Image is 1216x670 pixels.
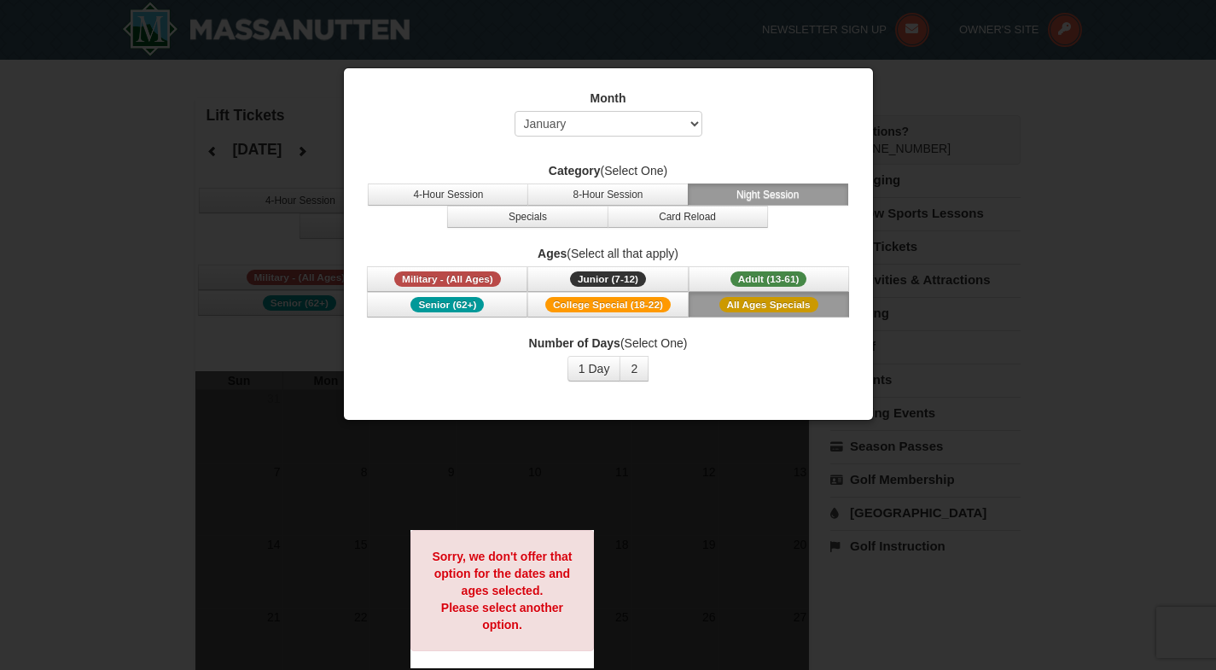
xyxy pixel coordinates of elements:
[689,292,849,318] button: All Ages Specials
[730,271,807,287] span: Adult (13-61)
[719,297,818,312] span: All Ages Specials
[529,336,620,350] strong: Number of Days
[570,271,646,287] span: Junior (7-12)
[527,292,688,318] button: College Special (18-22)
[365,335,852,352] label: (Select One)
[689,266,849,292] button: Adult (13-61)
[549,164,601,178] strong: Category
[432,550,572,632] strong: Sorry, we don't offer that option for the dates and ages selected. Please select another option.
[688,184,848,206] button: Night Session
[608,206,768,228] button: Card Reload
[591,91,626,105] strong: Month
[365,245,852,262] label: (Select all that apply)
[527,184,688,206] button: 8-Hour Session
[545,297,671,312] span: College Special (18-22)
[527,266,688,292] button: Junior (7-12)
[410,297,484,312] span: Senior (62+)
[447,206,608,228] button: Specials
[368,184,528,206] button: 4-Hour Session
[367,292,527,318] button: Senior (62+)
[538,247,567,260] strong: Ages
[365,162,852,179] label: (Select One)
[567,356,621,382] button: 1 Day
[367,266,527,292] button: Military - (All Ages)
[394,271,501,287] span: Military - (All Ages)
[620,356,649,382] button: 2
